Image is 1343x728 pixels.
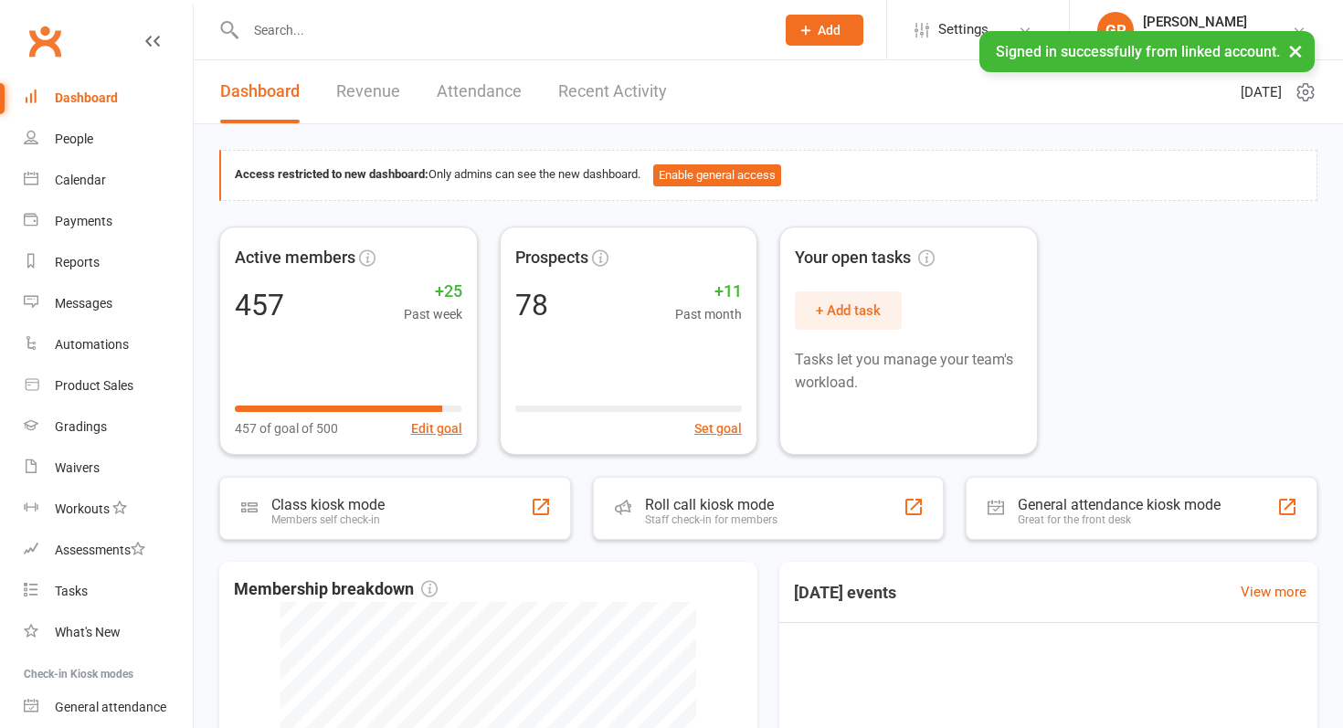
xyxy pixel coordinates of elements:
div: 78 [515,290,548,320]
a: Assessments [24,530,193,571]
div: Automations [55,337,129,352]
div: [PERSON_NAME] [1143,14,1247,30]
div: Messages [55,296,112,311]
div: Roll call kiosk mode [645,496,777,513]
span: Past month [675,304,742,324]
a: View more [1241,581,1306,603]
a: Messages [24,283,193,324]
div: Members self check-in [271,513,385,526]
div: Waivers [55,460,100,475]
span: Membership breakdown [234,576,438,603]
span: Active members [235,245,355,271]
a: Dashboard [24,78,193,119]
div: People [55,132,93,146]
div: Calendar [55,173,106,187]
a: Attendance [437,60,522,123]
div: Tasks [55,584,88,598]
button: Set goal [694,418,742,438]
span: [DATE] [1241,81,1282,103]
span: +11 [675,279,742,305]
div: Class kiosk mode [271,496,385,513]
div: Dashboard [55,90,118,105]
strong: Access restricted to new dashboard: [235,167,428,181]
input: Search... [240,17,762,43]
span: Past week [404,304,462,324]
div: Product Sales [55,378,133,393]
div: Assessments [55,543,145,557]
a: Product Sales [24,365,193,406]
a: Tasks [24,571,193,612]
div: Only admins can see the new dashboard. [235,164,1303,186]
h3: [DATE] events [779,576,911,609]
button: + Add task [795,291,902,330]
a: Recent Activity [558,60,667,123]
div: Workouts [55,501,110,516]
a: Waivers [24,448,193,489]
a: Dashboard [220,60,300,123]
div: Gradings [55,419,107,434]
a: Clubworx [22,18,68,64]
span: +25 [404,279,462,305]
div: General attendance [55,700,166,714]
button: × [1279,31,1312,70]
div: GR [1097,12,1134,48]
div: 457 [235,290,284,320]
div: What's New [55,625,121,639]
span: Settings [938,9,989,50]
span: Your open tasks [795,245,935,271]
a: Payments [24,201,193,242]
button: Enable general access [653,164,781,186]
div: Reports [55,255,100,269]
div: Payments [55,214,112,228]
a: What's New [24,612,193,653]
button: Add [786,15,863,46]
span: Prospects [515,245,588,271]
p: Tasks let you manage your team's workload. [795,348,1022,395]
div: General attendance kiosk mode [1018,496,1221,513]
span: Add [818,23,841,37]
a: Workouts [24,489,193,530]
a: Calendar [24,160,193,201]
a: Reports [24,242,193,283]
a: Automations [24,324,193,365]
span: Signed in successfully from linked account. [996,43,1280,60]
button: Edit goal [411,418,462,438]
div: Staff check-in for members [645,513,777,526]
div: Great for the front desk [1018,513,1221,526]
a: People [24,119,193,160]
span: 457 of goal of 500 [235,418,338,438]
a: General attendance kiosk mode [24,687,193,728]
div: Chopper's Gym [1143,30,1247,47]
a: Gradings [24,406,193,448]
a: Revenue [336,60,400,123]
